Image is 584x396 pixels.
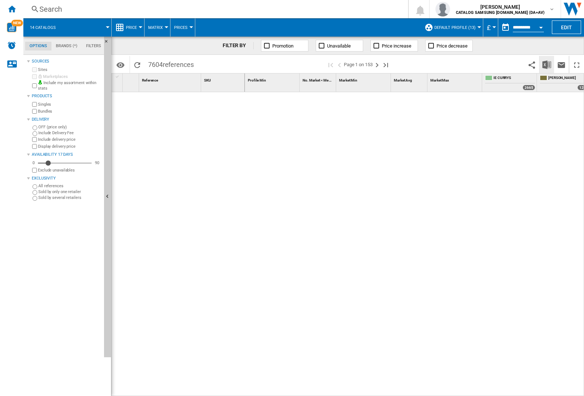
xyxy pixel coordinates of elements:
span: Reference [142,78,158,82]
div: Sort None [301,73,336,85]
div: Reference Sort None [141,73,201,85]
span: Prices [174,25,188,30]
button: Last page [381,56,390,73]
button: Download in Excel [539,56,554,73]
span: references [163,61,194,68]
input: All references [32,184,37,189]
label: Include my assortment within stats [38,80,101,91]
img: mysite-bg-18x18.png [38,80,42,84]
span: IE CURRYS [493,75,535,82]
button: Hide [104,37,113,50]
button: Hide [104,37,111,357]
label: OFF (price only) [38,124,101,130]
div: Default profile (13) [424,18,479,37]
span: Default profile (13) [434,25,476,30]
button: £ [487,18,494,37]
div: Market Avg Sort None [392,73,427,85]
button: Matrix [148,18,166,37]
button: Prices [174,18,191,37]
button: 14 catalogs [30,18,63,37]
div: Availability 17 Days [32,152,101,158]
button: >Previous page [335,56,344,73]
img: wise-card.svg [7,23,16,32]
div: Exclusivity [32,176,101,181]
div: 90 [93,160,101,166]
label: All references [38,183,101,189]
button: Promotion [261,40,308,52]
div: Sort None [203,73,245,85]
div: 0 [31,160,36,166]
div: Market Min Sort None [338,73,391,85]
span: Price decrease [437,43,468,49]
label: Include Delivery Fee [38,130,101,136]
div: No. Market < Me Sort None [301,73,336,85]
span: 14 catalogs [30,25,56,30]
div: Sort None [392,73,427,85]
input: Include my assortment within stats [32,81,37,90]
md-slider: Availability [38,159,92,167]
span: No. Market < Me [303,78,328,82]
span: Market Min [339,78,357,82]
input: Marketplaces [32,74,37,79]
label: Marketplaces [38,74,101,79]
input: Display delivery price [32,168,37,173]
div: Products [32,93,101,99]
input: Display delivery price [32,144,37,149]
label: Singles [38,102,101,107]
label: Sold by only one retailer [38,189,101,195]
md-tab-item: Brands (*) [51,42,82,50]
div: 14 catalogs [27,18,108,37]
label: Bundles [38,109,101,114]
button: Price decrease [425,40,473,52]
label: Display delivery price [38,144,101,149]
span: Market Max [430,78,449,82]
div: Sort None [338,73,391,85]
input: Include Delivery Fee [32,131,37,136]
span: 7604 [145,56,197,71]
button: Next page [373,56,381,73]
div: Market Max Sort None [429,73,482,85]
span: Matrix [148,25,163,30]
span: Unavailable [327,43,351,49]
button: Open calendar [534,20,547,33]
img: profile.jpg [435,2,450,16]
div: Delivery [32,117,101,122]
button: Default profile (13) [434,18,479,37]
div: Search [39,4,389,14]
div: Sort None [124,73,139,85]
img: alerts-logo.svg [7,41,16,50]
b: CATALOG SAMSUNG [DOMAIN_NAME] (DA+AV) [456,10,545,15]
input: Sold by several retailers [32,196,37,201]
div: Price [115,18,141,37]
button: Maximize [569,56,584,73]
input: Sold by only one retailer [32,190,37,195]
button: Options [113,58,128,71]
span: Page 1 on 153 [344,56,373,73]
div: Sort None [141,73,201,85]
div: FILTER BY [223,42,254,49]
div: 2665 offers sold by IE CURRYS [523,85,535,90]
span: Price increase [382,43,411,49]
span: Price [126,25,137,30]
span: [PERSON_NAME] [456,3,545,11]
label: Sites [38,67,101,72]
div: IE CURRYS 2665 offers sold by IE CURRYS [484,73,537,92]
button: Send this report by email [554,56,569,73]
div: Sources [32,59,101,64]
button: Edit [552,20,581,34]
span: £ [487,24,491,31]
input: Include delivery price [32,137,37,142]
input: Bundles [32,109,37,114]
span: Profile Min [248,78,266,82]
label: Include delivery price [38,137,101,142]
span: NEW [11,20,23,26]
md-tab-item: Options [25,42,51,50]
span: Promotion [272,43,293,49]
label: Sold by several retailers [38,195,101,200]
div: Profile Min Sort None [246,73,299,85]
span: SKU [204,78,211,82]
button: Share this bookmark with others [525,56,539,73]
button: md-calendar [498,20,513,35]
